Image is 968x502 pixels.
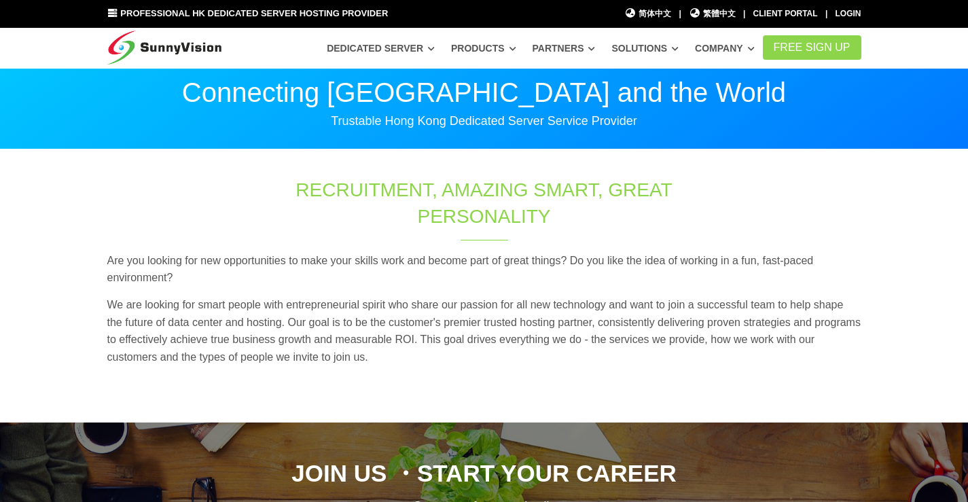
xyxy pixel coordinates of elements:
a: Products [451,36,516,60]
a: Dedicated Server [327,36,435,60]
a: Company [695,36,755,60]
a: Partners [533,36,596,60]
h2: Join Us ・Start Your Career [107,456,861,490]
a: Solutions [611,36,679,60]
a: 繁體中文 [689,7,736,20]
p: Are you looking for new opportunities to make your skills work and become part of great things? D... [107,252,861,287]
a: Client Portal [753,9,818,18]
a: FREE Sign Up [763,35,861,60]
a: Login [836,9,861,18]
p: We are looking for smart people with entrepreneurial spirit who share our passion for all new tec... [107,296,861,365]
li: | [743,7,745,20]
p: Connecting [GEOGRAPHIC_DATA] and the World [107,79,861,106]
h1: Recruitment, Amazing Smart, Great Personality [258,177,711,230]
a: 简体中文 [625,7,672,20]
li: | [679,7,681,20]
span: Professional HK Dedicated Server Hosting Provider [120,8,388,18]
p: Trustable Hong Kong Dedicated Server Service Provider [107,113,861,129]
li: | [825,7,827,20]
